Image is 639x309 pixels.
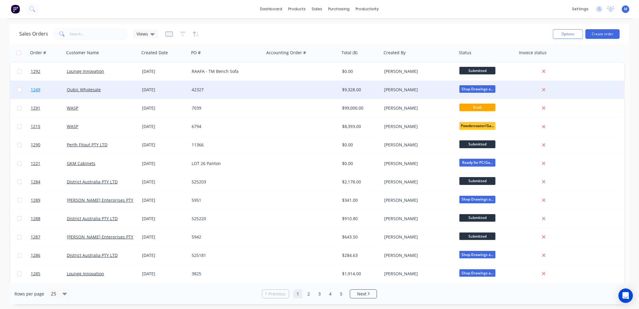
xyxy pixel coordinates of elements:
div: [PERSON_NAME] [384,197,451,203]
button: Options [553,29,583,39]
span: 1291 [31,105,40,111]
div: [DATE] [142,105,187,111]
span: Ready for PC/Ga... [459,159,495,166]
div: $1,914.00 [342,271,378,277]
div: RAAFA - TM Bench Sofa [192,68,258,74]
span: 1285 [31,271,40,277]
a: [PERSON_NAME] Enterprises PTY LTD [67,234,142,240]
div: 5951 [192,197,258,203]
a: Page 2 [304,289,313,298]
div: Created Date [141,50,168,56]
div: $8,393.00 [342,123,378,130]
a: 1287 [31,228,67,246]
div: [PERSON_NAME] [384,252,451,258]
div: [PERSON_NAME] [384,234,451,240]
div: $910.80 [342,216,378,222]
div: 525220 [192,216,258,222]
a: Page 3 [315,289,324,298]
a: 1290 [31,136,67,154]
div: [DATE] [142,142,187,148]
div: [DATE] [142,216,187,222]
div: [PERSON_NAME] [384,216,451,222]
a: Page 5 [337,289,346,298]
span: Previous [269,291,286,297]
a: District Australia PTY LTD [67,179,118,185]
div: Status [459,50,471,56]
div: [PERSON_NAME] [384,142,451,148]
a: District Australia PTY LTD [67,252,118,258]
div: 525181 [192,252,258,258]
span: Rows per page [14,291,44,297]
span: 1284 [31,179,40,185]
ul: Pagination [260,289,379,298]
div: PO # [191,50,201,56]
input: Search... [70,28,128,40]
span: 1290 [31,142,40,148]
a: GKM Cabinets [67,161,95,166]
a: 1215 [31,117,67,136]
div: [PERSON_NAME] [384,123,451,130]
a: 1249 [31,81,67,99]
span: Next [357,291,366,297]
div: 11366 [192,142,258,148]
span: 1288 [31,216,40,222]
div: sales [309,5,326,14]
div: LOT 26 Panton [192,161,258,167]
span: Submitted [459,233,495,240]
a: 1291 [31,99,67,117]
div: [DATE] [142,271,187,277]
span: Shop Drawings a... [459,196,495,203]
div: $0.00 [342,142,378,148]
a: 1286 [31,246,67,264]
a: 1285 [31,265,67,283]
div: [DATE] [142,197,187,203]
div: $341.00 [342,197,378,203]
div: $643.50 [342,234,378,240]
span: 1221 [31,161,40,167]
a: District Australia PTY LTD [67,216,118,221]
div: Order # [30,50,46,56]
img: Factory [11,5,20,14]
span: Submitted [459,140,495,148]
div: [PERSON_NAME] [384,68,451,74]
div: [DATE] [142,87,187,93]
a: WASP [67,123,78,129]
a: Lounge Innovation [67,68,104,74]
div: 3825 [192,271,258,277]
div: Total ($) [341,50,357,56]
a: Page 4 [326,289,335,298]
button: Create order [585,29,620,39]
span: 1286 [31,252,40,258]
span: Powdercoater/Ga... [459,122,495,130]
div: 7039 [192,105,258,111]
a: 1289 [31,191,67,209]
a: 1292 [31,62,67,80]
span: Shop Drawings a... [459,85,495,93]
div: [DATE] [142,68,187,74]
a: WASP [67,105,78,111]
div: Created By [384,50,406,56]
a: 1284 [31,173,67,191]
div: 42327 [192,87,258,93]
span: Draft [459,104,495,111]
div: 525203 [192,179,258,185]
a: Lounge Innovation [67,271,104,276]
span: Shop Drawings a... [459,269,495,277]
div: Accounting Order # [266,50,306,56]
span: Submitted [459,177,495,185]
div: [DATE] [142,179,187,185]
h1: Sales Orders [19,31,48,37]
a: Previous page [262,291,289,297]
div: [PERSON_NAME] [384,179,451,185]
div: Open Intercom Messenger [619,289,633,303]
div: [DATE] [142,234,187,240]
a: dashboard [257,5,286,14]
span: 1287 [31,234,40,240]
div: $2,178.00 [342,179,378,185]
span: M [624,6,627,12]
div: productivity [353,5,382,14]
a: 1288 [31,210,67,228]
div: settings [569,5,591,14]
div: products [286,5,309,14]
div: $0.00 [342,68,378,74]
